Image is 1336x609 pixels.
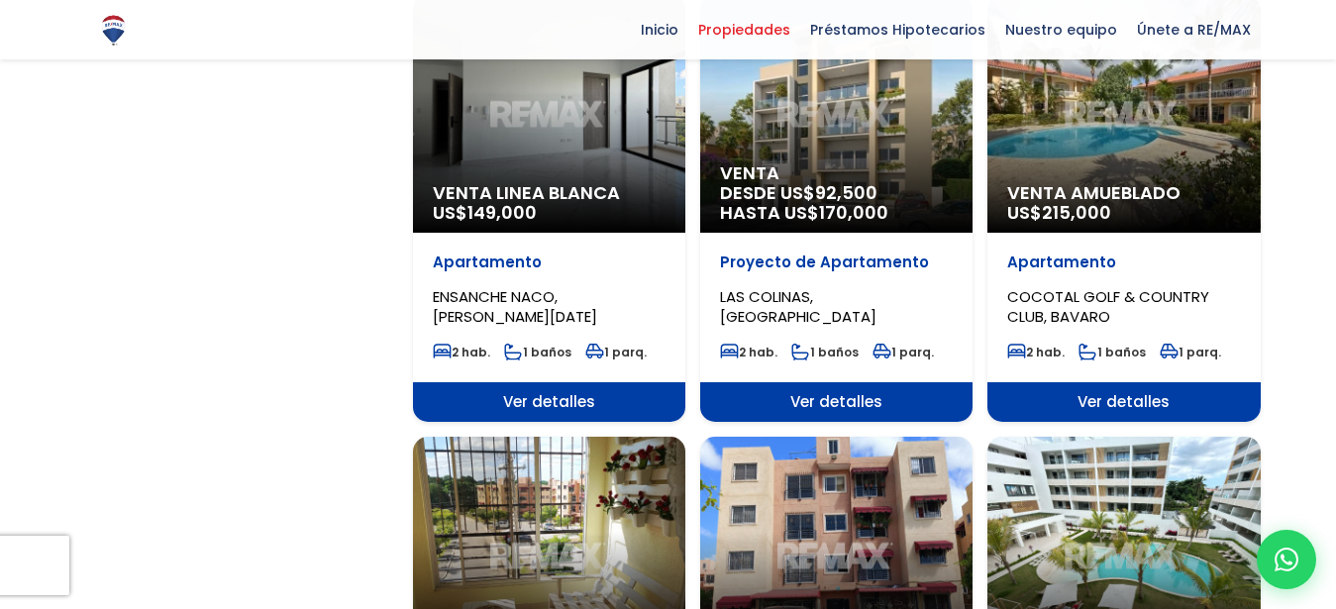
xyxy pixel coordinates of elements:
[1007,286,1209,327] span: COCOTAL GOLF & COUNTRY CLUB, BAVARO
[720,253,953,272] p: Proyecto de Apartamento
[1007,344,1065,360] span: 2 hab.
[1127,15,1261,45] span: Únete a RE/MAX
[96,13,131,48] img: Logo de REMAX
[467,200,537,225] span: 149,000
[995,15,1127,45] span: Nuestro equipo
[413,382,685,422] span: Ver detalles
[504,344,571,360] span: 1 baños
[433,253,666,272] p: Apartamento
[720,183,953,223] span: DESDE US$
[815,180,877,205] span: 92,500
[1007,200,1111,225] span: US$
[585,344,647,360] span: 1 parq.
[800,15,995,45] span: Préstamos Hipotecarios
[873,344,934,360] span: 1 parq.
[1007,253,1240,272] p: Apartamento
[1007,183,1240,203] span: Venta Amueblado
[720,344,777,360] span: 2 hab.
[433,344,490,360] span: 2 hab.
[720,286,876,327] span: LAS COLINAS, [GEOGRAPHIC_DATA]
[1042,200,1111,225] span: 215,000
[987,382,1260,422] span: Ver detalles
[1160,344,1221,360] span: 1 parq.
[700,382,973,422] span: Ver detalles
[433,200,537,225] span: US$
[688,15,800,45] span: Propiedades
[433,183,666,203] span: Venta Linea Blanca
[631,15,688,45] span: Inicio
[720,163,953,183] span: Venta
[1079,344,1146,360] span: 1 baños
[720,203,953,223] span: HASTA US$
[433,286,597,327] span: ENSANCHE NACO, [PERSON_NAME][DATE]
[819,200,888,225] span: 170,000
[791,344,859,360] span: 1 baños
